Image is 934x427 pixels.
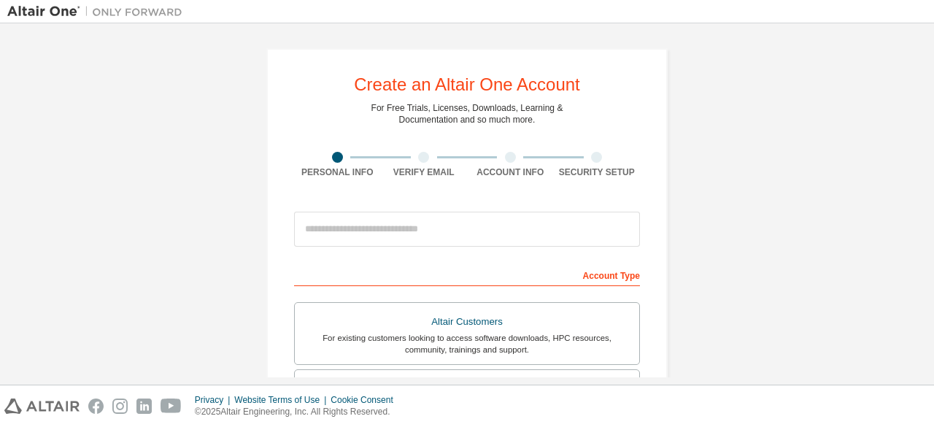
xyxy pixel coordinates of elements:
p: © 2025 Altair Engineering, Inc. All Rights Reserved. [195,406,402,418]
img: linkedin.svg [136,399,152,414]
div: Website Terms of Use [234,394,331,406]
div: Verify Email [381,166,468,178]
div: Account Type [294,263,640,286]
img: youtube.svg [161,399,182,414]
img: instagram.svg [112,399,128,414]
div: Personal Info [294,166,381,178]
img: altair_logo.svg [4,399,80,414]
div: Privacy [195,394,234,406]
div: Altair Customers [304,312,630,332]
img: facebook.svg [88,399,104,414]
div: Create an Altair One Account [354,76,580,93]
div: For existing customers looking to access software downloads, HPC resources, community, trainings ... [304,332,630,355]
div: Cookie Consent [331,394,401,406]
div: Security Setup [554,166,641,178]
img: Altair One [7,4,190,19]
div: Account Info [467,166,554,178]
div: For Free Trials, Licenses, Downloads, Learning & Documentation and so much more. [371,102,563,126]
